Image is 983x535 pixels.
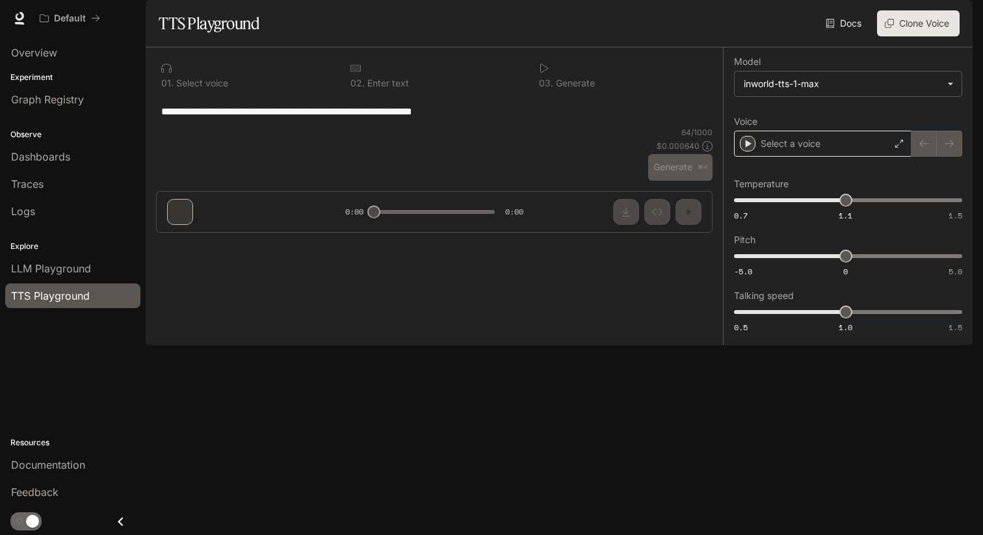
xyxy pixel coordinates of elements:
p: 0 2 . [350,79,365,88]
span: 0 [843,266,848,277]
p: Temperature [734,179,789,189]
span: 1.5 [949,322,962,333]
p: 0 1 . [161,79,174,88]
span: 5.0 [949,266,962,277]
span: 0.5 [734,322,748,333]
p: Select a voice [761,137,820,150]
button: Clone Voice [877,10,960,36]
a: Docs [823,10,867,36]
span: 1.5 [949,210,962,221]
p: 0 3 . [539,79,553,88]
span: 1.0 [839,322,852,333]
p: Default [54,13,86,24]
p: Voice [734,117,757,126]
span: 0.7 [734,210,748,221]
span: 1.1 [839,210,852,221]
button: All workspaces [34,5,106,31]
div: inworld-tts-1-max [744,77,941,90]
span: -5.0 [734,266,752,277]
p: Model [734,57,761,66]
p: $ 0.000640 [657,140,700,151]
p: Talking speed [734,291,794,300]
p: 64 / 1000 [681,127,713,138]
h1: TTS Playground [159,10,259,36]
p: Select voice [174,79,228,88]
p: Pitch [734,235,755,244]
div: inworld-tts-1-max [735,72,962,96]
p: Generate [553,79,595,88]
p: Enter text [365,79,409,88]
